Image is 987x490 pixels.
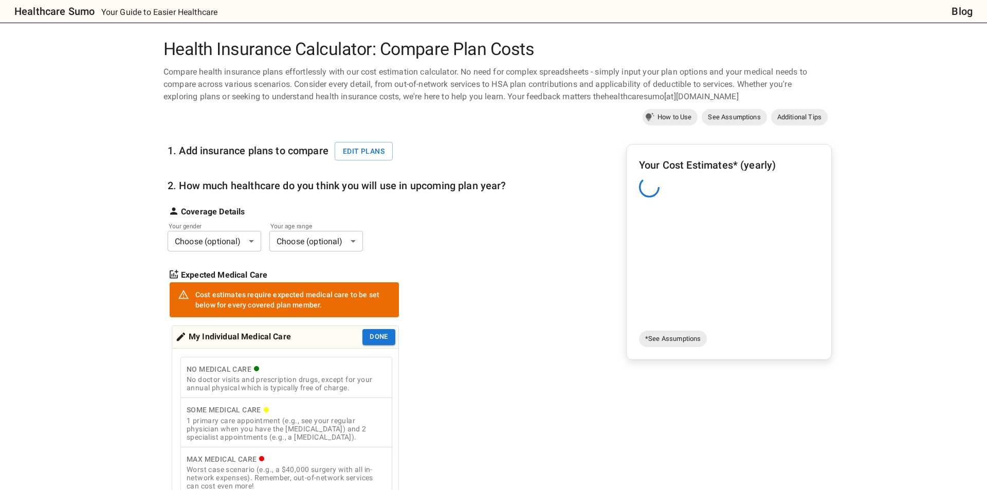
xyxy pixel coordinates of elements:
[187,416,386,441] div: 1 primary care appointment (e.g., see your regular physician when you have the [MEDICAL_DATA]) an...
[101,6,218,19] p: Your Guide to Easier Healthcare
[181,206,245,218] strong: Coverage Details
[175,329,291,345] div: My Individual Medical Care
[639,157,819,173] h6: Your Cost Estimates* (yearly)
[14,3,95,20] h6: Healthcare Sumo
[270,222,349,230] label: Your age range
[187,363,386,376] div: No Medical Care
[168,231,261,251] div: Choose (optional)
[771,109,828,125] a: Additional Tips
[639,334,707,344] span: *See Assumptions
[187,375,386,392] div: No doctor visits and prescription drugs, except for your annual physical which is typically free ...
[159,66,828,103] div: Compare health insurance plans effortlessly with our cost estimation calculator. No need for comp...
[169,222,247,230] label: Your gender
[702,109,766,125] a: See Assumptions
[952,3,973,20] a: Blog
[181,269,267,281] strong: Expected Medical Care
[168,177,506,194] h6: 2. How much healthcare do you think you will use in upcoming plan year?
[168,142,399,161] h6: 1. Add insurance plans to compare
[187,465,386,490] div: Worst case scenario (e.g., a $40,000 surgery with all in-network expenses). Remember, out-of-netw...
[771,112,828,122] span: Additional Tips
[180,397,392,447] button: Some Medical Care1 primary care appointment (e.g., see your regular physician when you have the [...
[187,453,386,466] div: Max Medical Care
[269,231,363,251] div: Choose (optional)
[639,331,707,347] a: *See Assumptions
[335,142,393,161] button: Edit plans
[6,3,95,20] a: Healthcare Sumo
[651,112,698,122] span: How to Use
[702,112,766,122] span: See Assumptions
[362,329,395,345] button: Done
[195,285,391,314] div: Cost estimates require expected medical care to be set below for every covered plan member.
[159,39,828,60] h1: Health Insurance Calculator: Compare Plan Costs
[643,109,698,125] a: How to Use
[187,404,386,416] div: Some Medical Care
[180,357,392,398] button: No Medical CareNo doctor visits and prescription drugs, except for your annual physical which is ...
